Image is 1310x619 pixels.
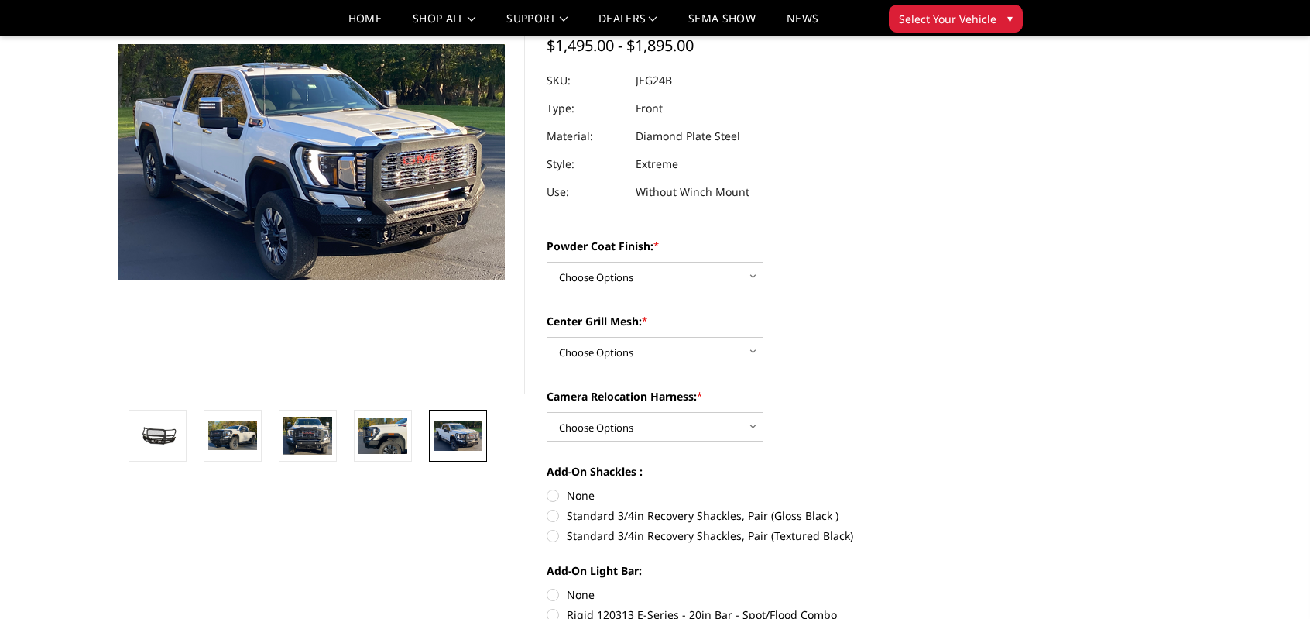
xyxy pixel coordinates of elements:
[506,13,568,36] a: Support
[547,507,974,524] label: Standard 3/4in Recovery Shackles, Pair (Gloss Black )
[547,313,974,329] label: Center Grill Mesh:
[547,122,624,150] dt: Material:
[133,425,182,447] img: 2024-2026 GMC 2500-3500 - FT Series - Extreme Front Bumper
[547,178,624,206] dt: Use:
[547,463,974,480] label: Add-On Shackles :
[283,417,332,456] img: 2024-2026 GMC 2500-3500 - FT Series - Extreme Front Bumper
[547,238,974,254] label: Powder Coat Finish:
[547,487,974,504] label: None
[547,150,624,178] dt: Style:
[348,13,382,36] a: Home
[636,67,672,95] dd: JEG24B
[547,562,974,579] label: Add-On Light Bar:
[208,421,257,450] img: 2024-2026 GMC 2500-3500 - FT Series - Extreme Front Bumper
[358,418,407,453] img: 2024-2026 GMC 2500-3500 - FT Series - Extreme Front Bumper
[434,421,482,450] img: 2024-2026 GMC 2500-3500 - FT Series - Extreme Front Bumper
[636,150,678,178] dd: Extreme
[688,13,756,36] a: SEMA Show
[1233,545,1310,619] iframe: Chat Widget
[899,11,996,27] span: Select Your Vehicle
[1007,10,1013,26] span: ▾
[547,67,624,95] dt: SKU:
[413,13,475,36] a: shop all
[889,5,1023,33] button: Select Your Vehicle
[598,13,657,36] a: Dealers
[547,388,974,404] label: Camera Relocation Harness:
[547,35,694,56] span: $1,495.00 - $1,895.00
[636,95,663,122] dd: Front
[636,122,740,150] dd: Diamond Plate Steel
[636,178,749,206] dd: Without Winch Mount
[547,95,624,122] dt: Type:
[547,528,974,544] label: Standard 3/4in Recovery Shackles, Pair (Textured Black)
[547,586,974,603] label: None
[787,13,818,36] a: News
